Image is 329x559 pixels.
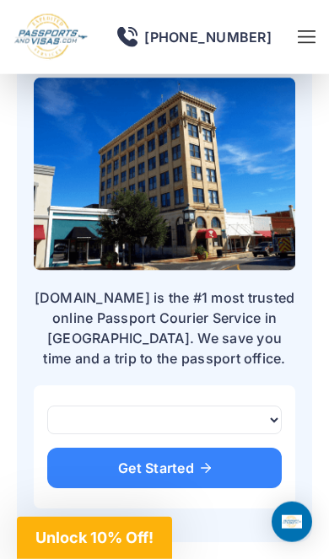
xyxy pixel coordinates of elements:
span: Get Started [67,461,262,475]
div: Open Intercom Messenger [272,502,312,542]
span: Unlock 10% Off! [35,529,154,546]
img: Logo [13,13,89,61]
a: Get Started [47,448,282,488]
p: [DOMAIN_NAME] is the #1 most trusted online Passport Courier Service in [GEOGRAPHIC_DATA]. We sav... [34,288,295,368]
img: Get Your U.S. Passport Fast in Alabama [34,78,295,271]
div: Unlock 10% Off! [17,517,172,559]
a: [PHONE_NUMBER] [117,27,271,47]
